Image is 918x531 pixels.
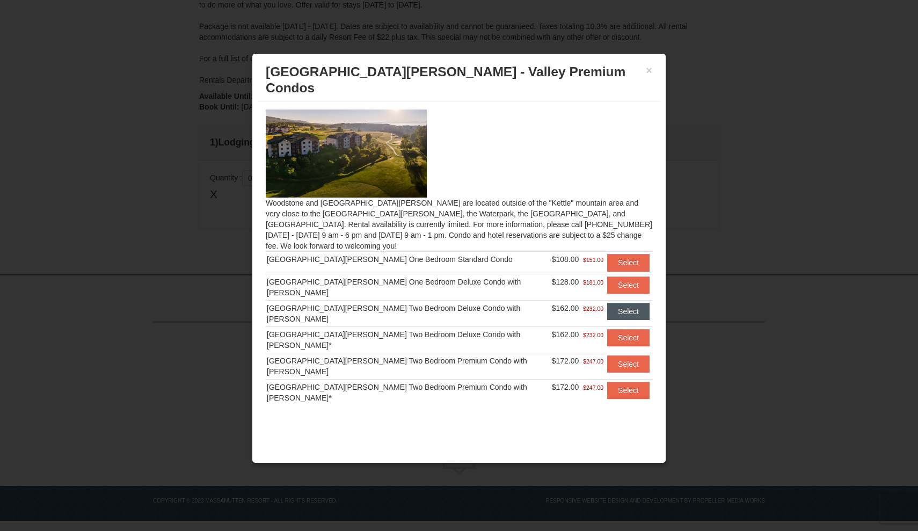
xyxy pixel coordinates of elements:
button: × [646,65,652,76]
span: $162.00 [552,304,579,312]
span: $247.00 [583,382,603,393]
span: $151.00 [583,254,603,265]
button: Select [607,303,650,320]
img: 19219041-4-ec11c166.jpg [266,110,427,198]
span: $172.00 [552,383,579,391]
div: [GEOGRAPHIC_DATA][PERSON_NAME] Two Bedroom Premium Condo with [PERSON_NAME] [267,355,550,377]
div: [GEOGRAPHIC_DATA][PERSON_NAME] Two Bedroom Premium Condo with [PERSON_NAME]* [267,382,550,403]
span: $247.00 [583,356,603,367]
div: Woodstone and [GEOGRAPHIC_DATA][PERSON_NAME] are located outside of the "Kettle" mountain area an... [258,101,660,416]
span: [GEOGRAPHIC_DATA][PERSON_NAME] - Valley Premium Condos [266,64,625,95]
button: Select [607,382,650,399]
span: $181.00 [583,277,603,288]
span: $232.00 [583,330,603,340]
button: Select [607,329,650,346]
span: $172.00 [552,357,579,365]
div: [GEOGRAPHIC_DATA][PERSON_NAME] Two Bedroom Deluxe Condo with [PERSON_NAME]* [267,329,550,351]
button: Select [607,254,650,271]
span: $232.00 [583,303,603,314]
div: [GEOGRAPHIC_DATA][PERSON_NAME] One Bedroom Deluxe Condo with [PERSON_NAME] [267,277,550,298]
button: Select [607,355,650,373]
button: Select [607,277,650,294]
div: [GEOGRAPHIC_DATA][PERSON_NAME] Two Bedroom Deluxe Condo with [PERSON_NAME] [267,303,550,324]
span: $128.00 [552,278,579,286]
div: [GEOGRAPHIC_DATA][PERSON_NAME] One Bedroom Standard Condo [267,254,550,265]
span: $108.00 [552,255,579,264]
span: $162.00 [552,330,579,339]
